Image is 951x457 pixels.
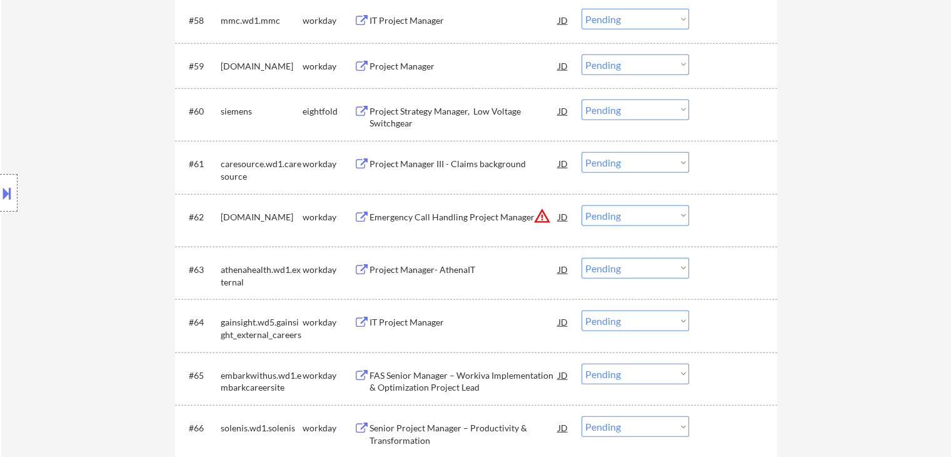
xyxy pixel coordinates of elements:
div: gainsight.wd5.gainsight_external_careers [221,316,303,341]
div: Project Manager III - Claims background [370,158,558,170]
div: workday [303,158,354,170]
div: JD [557,205,570,228]
div: JD [557,311,570,333]
div: workday [303,264,354,276]
div: Senior Project Manager – Productivity & Transformation [370,422,558,446]
div: Project Manager [370,60,558,73]
div: #66 [189,422,211,434]
div: solenis.wd1.solenis [221,422,303,434]
div: FAS Senior Manager – Workiva Implementation & Optimization Project Lead [370,369,558,394]
div: #59 [189,60,211,73]
button: warning_amber [533,207,551,225]
div: JD [557,416,570,439]
div: workday [303,369,354,382]
div: workday [303,422,354,434]
div: workday [303,14,354,27]
div: IT Project Manager [370,14,558,27]
div: athenahealth.wd1.external [221,264,303,288]
div: Emergency Call Handling Project Manager [370,211,558,223]
div: eightfold [303,105,354,118]
div: workday [303,60,354,73]
div: embarkwithus.wd1.embarkcareersite [221,369,303,394]
div: caresource.wd1.caresource [221,158,303,182]
div: JD [557,258,570,280]
div: JD [557,100,570,122]
div: siemens [221,105,303,118]
div: #58 [189,14,211,27]
div: [DOMAIN_NAME] [221,211,303,223]
div: mmc.wd1.mmc [221,14,303,27]
div: Project Manager- AthenaIT [370,264,558,276]
div: #65 [189,369,211,382]
div: workday [303,211,354,223]
div: JD [557,152,570,175]
div: #64 [189,316,211,329]
div: [DOMAIN_NAME] [221,60,303,73]
div: workday [303,316,354,329]
div: JD [557,54,570,77]
div: IT Project Manager [370,316,558,329]
div: Project Strategy Manager, Low Voltage Switchgear [370,105,558,130]
div: JD [557,9,570,31]
div: JD [557,364,570,386]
